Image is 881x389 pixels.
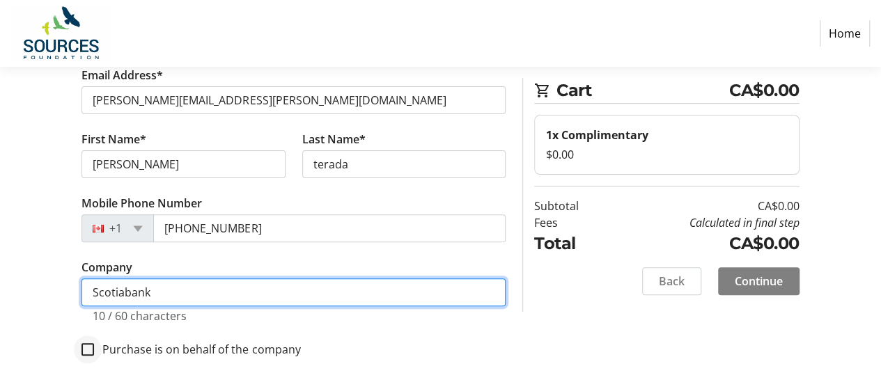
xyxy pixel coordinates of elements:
[94,341,300,358] label: Purchase is on behalf of the company
[81,195,202,212] label: Mobile Phone Number
[611,231,800,256] td: CA$0.00
[534,231,611,256] td: Total
[81,67,163,84] label: Email Address*
[302,131,366,148] label: Last Name*
[611,198,800,214] td: CA$0.00
[611,214,800,231] td: Calculated in final step
[81,259,132,276] label: Company
[11,6,110,61] img: Sources Foundation's Logo
[534,198,611,214] td: Subtotal
[718,267,800,295] button: Continue
[153,214,506,242] input: (506) 234-5678
[820,20,870,47] a: Home
[642,267,701,295] button: Back
[735,273,783,289] span: Continue
[81,131,146,148] label: First Name*
[556,78,729,103] span: Cart
[93,308,187,324] tr-character-limit: 10 / 60 characters
[546,127,648,143] strong: 1x Complimentary
[546,146,788,163] div: $0.00
[534,214,611,231] td: Fees
[729,78,800,103] span: CA$0.00
[659,273,685,289] span: Back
